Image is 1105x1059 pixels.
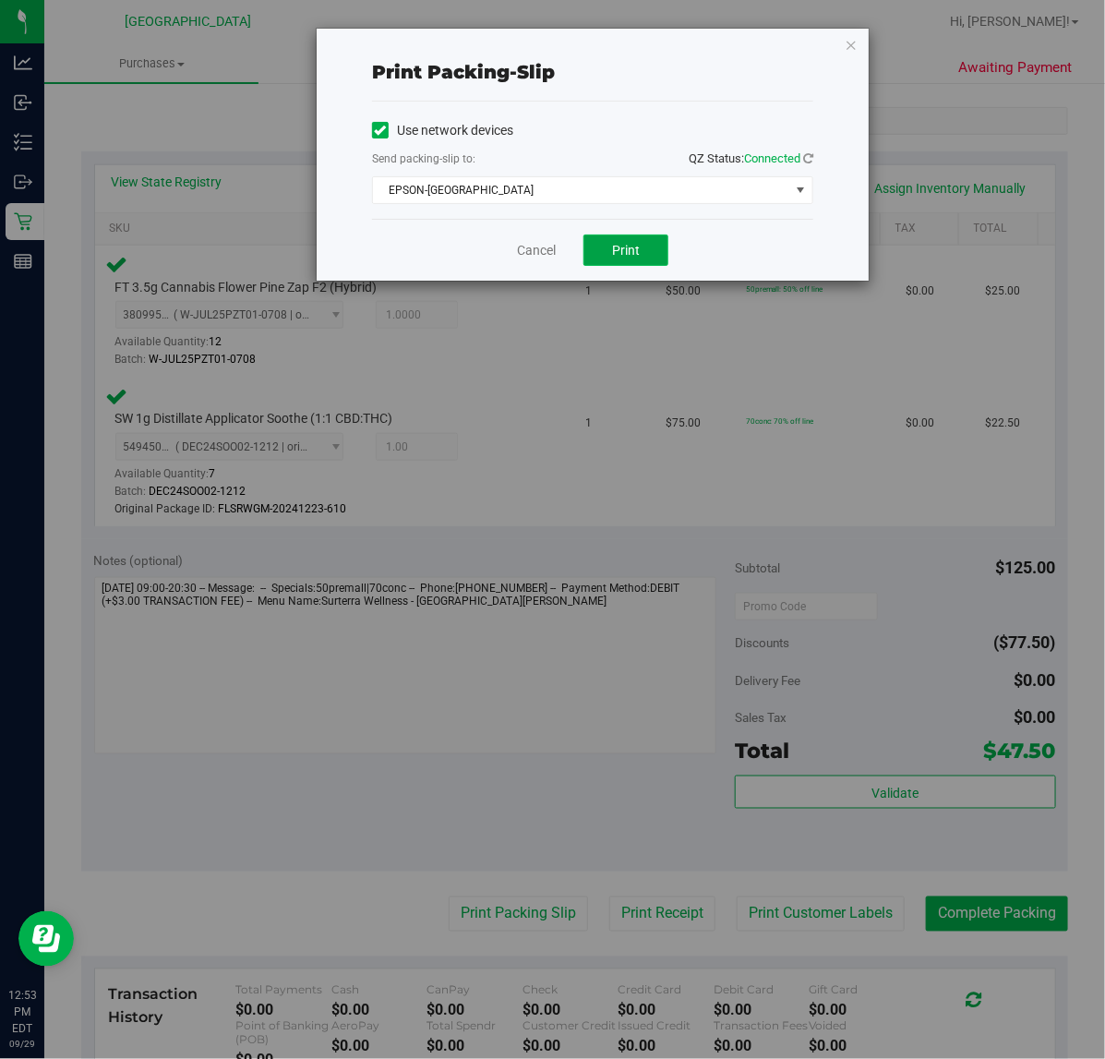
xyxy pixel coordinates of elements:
span: Print packing-slip [372,61,555,83]
iframe: Resource center [18,911,74,967]
a: Cancel [517,241,556,260]
span: QZ Status: [689,151,813,165]
label: Use network devices [372,121,513,140]
button: Print [583,235,668,266]
label: Send packing-slip to: [372,150,475,167]
span: Print [612,243,640,258]
span: select [789,177,812,203]
span: EPSON-[GEOGRAPHIC_DATA] [373,177,789,203]
span: Connected [744,151,800,165]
